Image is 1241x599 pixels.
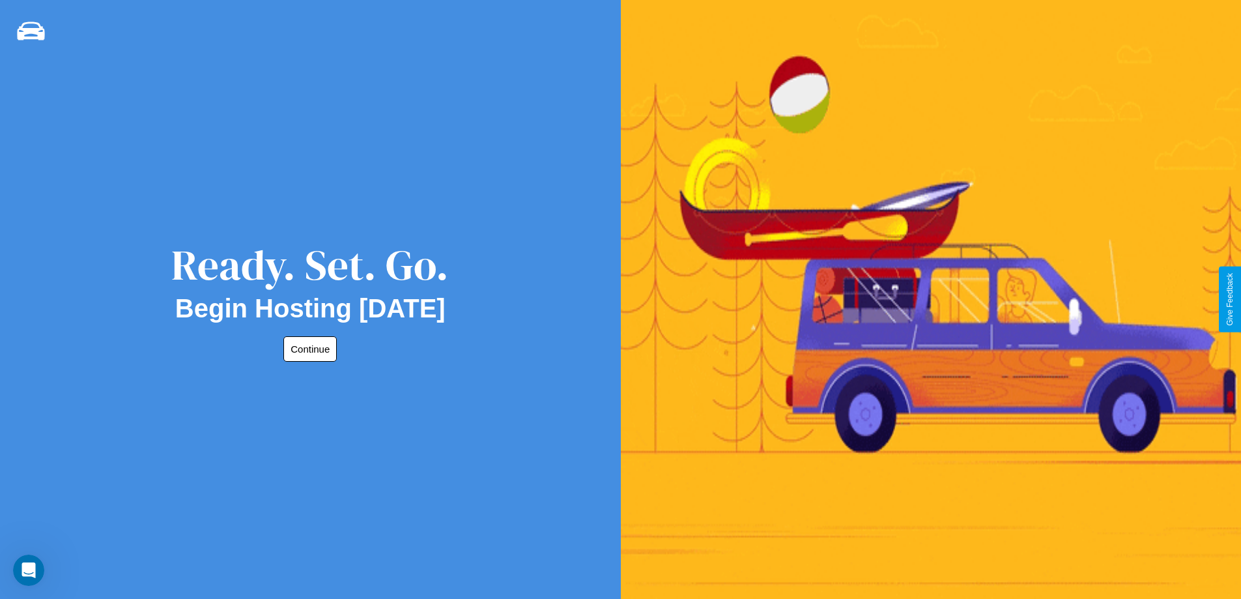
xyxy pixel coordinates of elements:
h2: Begin Hosting [DATE] [175,294,446,323]
div: Give Feedback [1225,273,1234,326]
div: Ready. Set. Go. [171,236,449,294]
button: Continue [283,336,337,362]
iframe: Intercom live chat [13,555,44,586]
